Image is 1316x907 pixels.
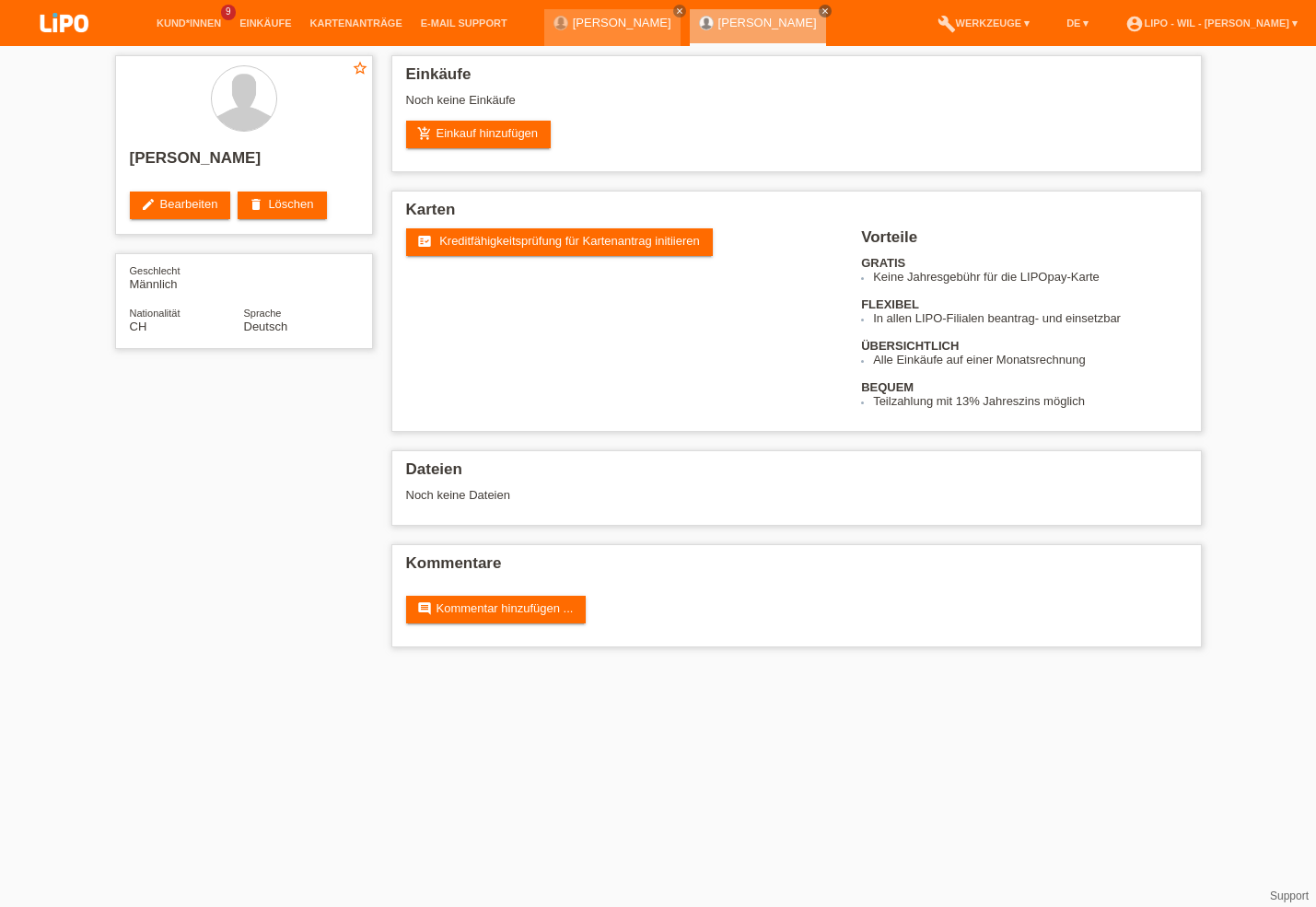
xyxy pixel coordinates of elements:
[406,201,1187,228] h2: Karten
[244,308,282,319] span: Sprache
[873,311,1186,325] li: In allen LIPO-Filialen beantrag- und einsetzbar
[130,149,358,177] h2: [PERSON_NAME]
[249,197,263,212] i: delete
[352,60,368,79] a: star_border
[406,554,1187,582] h2: Kommentare
[673,5,686,17] a: close
[130,308,181,319] span: Nationalität
[406,93,1187,121] div: Noch keine Einkäufe
[417,234,432,249] i: fact_check
[873,353,1186,366] li: Alle Einkäufe auf einer Monatsrechnung
[301,17,412,29] a: Kartenanträge
[821,6,830,16] i: close
[130,320,147,333] span: Schweiz
[406,460,1187,488] h2: Dateien
[352,60,368,76] i: star_border
[406,596,587,623] a: commentKommentar hinzufügen ...
[938,15,956,33] i: build
[861,228,1186,256] h2: Vorteile
[873,394,1186,408] li: Teilzahlung mit 13% Jahreszins möglich
[861,256,905,270] b: GRATIS
[412,17,517,29] a: E-Mail Support
[406,488,969,502] div: Noch keine Dateien
[1270,890,1309,902] a: Support
[1125,15,1144,33] i: account_circle
[439,234,700,248] span: Kreditfähigkeitsprüfung für Kartenantrag initiieren
[244,320,288,333] span: Deutsch
[141,197,156,212] i: edit
[130,263,244,291] div: Männlich
[406,121,552,148] a: add_shopping_cartEinkauf hinzufügen
[130,265,181,276] span: Geschlecht
[718,16,817,29] a: [PERSON_NAME]
[406,228,713,256] a: fact_check Kreditfähigkeitsprüfung für Kartenantrag initiieren
[417,601,432,616] i: comment
[18,38,111,52] a: LIPO pay
[406,65,1187,93] h2: Einkäufe
[1057,17,1098,29] a: DE ▾
[928,17,1040,29] a: buildWerkzeuge ▾
[675,6,684,16] i: close
[230,17,300,29] a: Einkäufe
[147,17,230,29] a: Kund*innen
[861,339,959,353] b: ÜBERSICHTLICH
[417,126,432,141] i: add_shopping_cart
[1116,17,1307,29] a: account_circleLIPO - Wil - [PERSON_NAME] ▾
[819,5,832,17] a: close
[130,192,231,219] a: editBearbeiten
[861,380,914,394] b: BEQUEM
[221,5,236,20] span: 9
[238,192,326,219] a: deleteLöschen
[861,297,919,311] b: FLEXIBEL
[573,16,671,29] a: [PERSON_NAME]
[873,270,1186,284] li: Keine Jahresgebühr für die LIPOpay-Karte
